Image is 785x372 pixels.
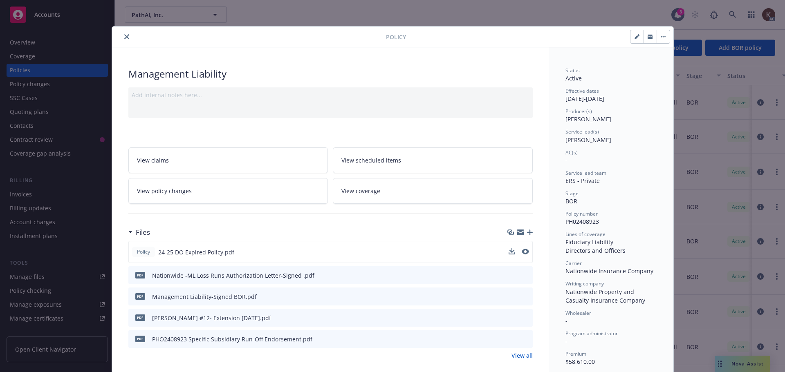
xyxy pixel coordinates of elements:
button: download file [509,271,516,280]
span: ERS - Private [565,177,600,185]
span: Policy [386,33,406,41]
span: pdf [135,293,145,299]
span: pdf [135,336,145,342]
div: Management Liability-Signed BOR.pdf [152,292,257,301]
h3: Files [136,227,150,238]
a: View policy changes [128,178,328,204]
div: PHO2408923 Specific Subsidiary Run-Off Endorsement.pdf [152,335,312,343]
div: [PERSON_NAME] #12- Extension [DATE].pdf [152,314,271,322]
span: - [565,156,567,164]
a: View coverage [333,178,533,204]
span: View policy changes [137,187,192,195]
span: View coverage [341,187,380,195]
span: Service lead(s) [565,128,599,135]
button: preview file [522,271,529,280]
span: Program administrator [565,330,618,337]
span: - [565,337,567,345]
span: - [565,317,567,325]
div: [DATE] - [DATE] [565,87,657,103]
span: Service lead team [565,169,606,176]
span: [PERSON_NAME] [565,115,611,123]
button: close [122,32,132,42]
span: Producer(s) [565,108,592,115]
span: View claims [137,156,169,165]
span: Status [565,67,580,74]
a: View claims [128,147,328,173]
span: pdf [135,314,145,321]
span: PH02408923 [565,218,599,225]
span: Nationwide Property and Casualty Insurance Company [565,288,645,304]
span: AC(s) [565,149,578,156]
div: Files [128,227,150,238]
span: BOR [565,197,577,205]
span: Lines of coverage [565,231,606,238]
button: download file [509,248,515,254]
button: preview file [522,335,529,343]
div: Nationwide -ML Loss Runs Authorization Letter-Signed .pdf [152,271,314,280]
span: Policy [135,248,152,256]
span: Active [565,74,582,82]
span: Policy number [565,210,598,217]
span: Writing company [565,280,604,287]
button: preview file [522,249,529,254]
span: Stage [565,190,579,197]
button: preview file [522,292,529,301]
div: Management Liability [128,67,533,81]
button: download file [509,335,516,343]
a: View scheduled items [333,147,533,173]
button: download file [509,248,515,256]
span: 24-25 DO Expired Policy.pdf [158,248,234,256]
span: pdf [135,272,145,278]
span: Premium [565,350,586,357]
div: Fiduciary Liability [565,238,657,246]
span: $58,610.00 [565,358,595,365]
button: download file [509,314,516,322]
span: Nationwide Insurance Company [565,267,653,275]
button: download file [509,292,516,301]
div: Add internal notes here... [132,91,529,99]
a: View all [511,351,533,360]
button: preview file [522,314,529,322]
span: View scheduled items [341,156,401,165]
span: Wholesaler [565,310,591,316]
span: Effective dates [565,87,599,94]
span: [PERSON_NAME] [565,136,611,144]
span: Carrier [565,260,582,267]
button: preview file [522,248,529,256]
div: Directors and Officers [565,246,657,255]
